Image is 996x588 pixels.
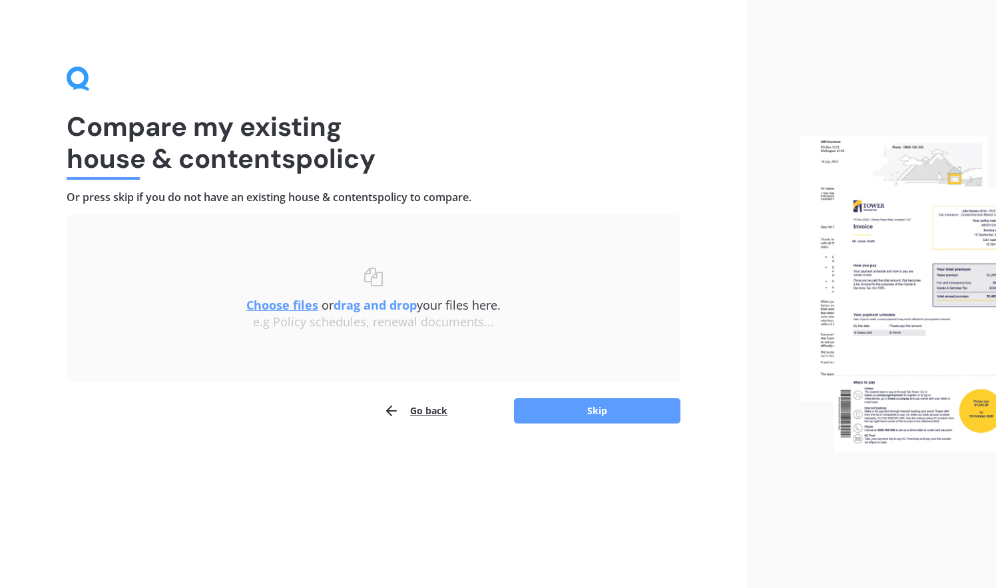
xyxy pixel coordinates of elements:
h4: Or press skip if you do not have an existing house & contents policy to compare. [67,190,680,204]
b: drag and drop [334,297,417,313]
div: e.g Policy schedules, renewal documents... [93,315,654,330]
span: or your files here. [246,297,501,313]
button: Go back [383,398,447,424]
button: Skip [514,398,680,424]
u: Choose files [246,297,318,313]
img: files.webp [800,136,996,452]
h1: Compare my existing house & contents policy [67,111,680,174]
